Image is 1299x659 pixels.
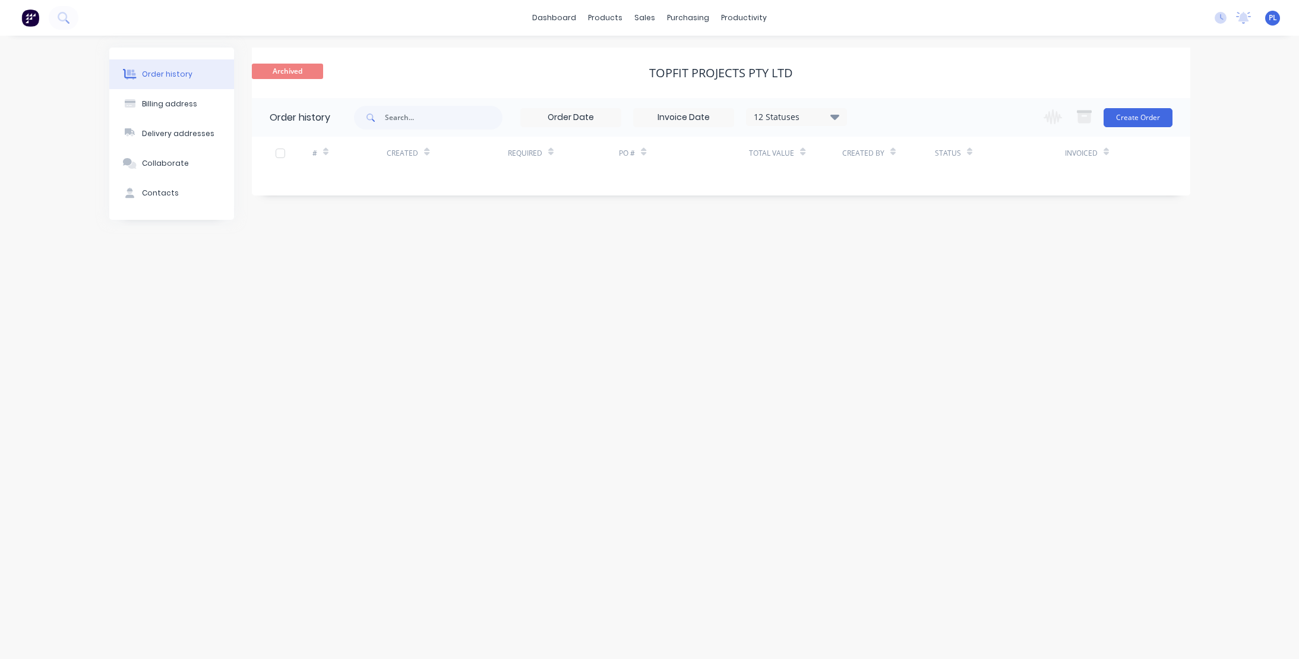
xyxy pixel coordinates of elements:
div: Invoiced [1065,137,1139,169]
span: PL [1269,12,1277,23]
div: Created By [842,137,935,169]
div: Collaborate [142,158,189,169]
div: productivity [715,9,773,27]
button: Collaborate [109,149,234,178]
input: Order Date [521,109,621,127]
div: # [312,137,387,169]
input: Search... [385,106,502,130]
span: Archived [252,64,323,78]
div: purchasing [661,9,715,27]
div: Order history [270,111,330,125]
img: Factory [21,9,39,27]
div: Created By [842,148,884,159]
div: Order history [142,69,192,80]
div: Total Value [749,137,842,169]
button: Create Order [1104,108,1172,127]
div: Status [935,148,961,159]
div: Status [935,137,1065,169]
div: # [312,148,317,159]
div: Required [508,137,620,169]
div: Topfit Projects Pty Ltd [649,66,793,80]
button: Billing address [109,89,234,119]
div: Total Value [749,148,794,159]
div: Contacts [142,188,179,198]
input: Invoice Date [634,109,734,127]
div: 12 Statuses [747,111,846,124]
div: Required [508,148,542,159]
div: PO # [619,137,749,169]
div: PO # [619,148,635,159]
a: dashboard [526,9,582,27]
button: Contacts [109,178,234,208]
div: sales [628,9,661,27]
div: Billing address [142,99,197,109]
button: Order history [109,59,234,89]
div: Created [387,137,507,169]
button: Delivery addresses [109,119,234,149]
div: Created [387,148,418,159]
div: products [582,9,628,27]
div: Invoiced [1065,148,1098,159]
div: Delivery addresses [142,128,214,139]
